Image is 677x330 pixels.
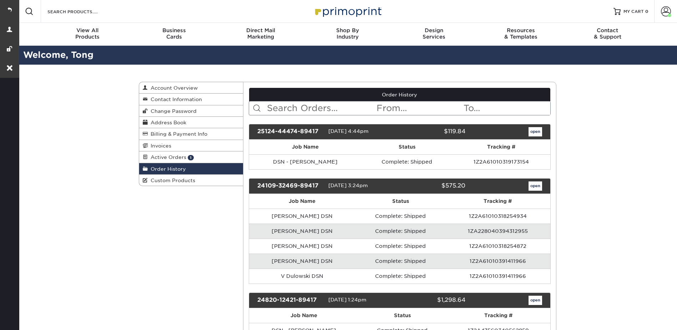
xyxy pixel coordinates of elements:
div: 24109-32469-89417 [252,181,328,191]
a: Invoices [139,140,243,151]
a: Resources& Templates [478,23,564,46]
div: Cards [131,27,217,40]
a: View AllProducts [44,23,131,46]
th: Status [355,194,446,209]
td: [PERSON_NAME] DSN [249,254,355,269]
td: Complete: Shipped [355,269,446,284]
span: [DATE] 4:44pm [328,128,369,134]
input: From... [376,101,463,115]
td: 1Z2A61010391411966 [445,269,550,284]
td: 1Z2A61010318254934 [445,209,550,224]
td: Complete: Shipped [362,154,452,169]
a: Contact Information [139,94,243,105]
a: Billing & Payment Info [139,128,243,140]
input: To... [463,101,550,115]
span: Invoices [148,143,171,149]
td: 1Z2A61010318254872 [445,239,550,254]
span: Design [391,27,478,34]
span: Direct Mail [217,27,304,34]
a: Change Password [139,105,243,117]
div: & Support [564,27,651,40]
span: Resources [478,27,564,34]
span: Account Overview [148,85,198,91]
span: View All [44,27,131,34]
td: [PERSON_NAME] DSN [249,209,355,224]
a: open [529,127,542,136]
a: Address Book [139,117,243,128]
span: Address Book [148,120,186,125]
span: Contact [564,27,651,34]
a: Order History [249,88,550,101]
input: Search Orders... [266,101,376,115]
td: DSN - [PERSON_NAME] [249,154,362,169]
div: Products [44,27,131,40]
img: Primoprint [312,4,383,19]
div: $575.20 [394,181,471,191]
a: Contact& Support [564,23,651,46]
a: Direct MailMarketing [217,23,304,46]
a: Shop ByIndustry [304,23,391,46]
span: 1 [188,155,194,160]
span: Shop By [304,27,391,34]
td: 1ZA228040394312955 [445,224,550,239]
th: Tracking # [446,308,550,323]
a: BusinessCards [131,23,217,46]
td: V Dulowski DSN [249,269,355,284]
div: 24820-12421-89417 [252,296,328,305]
div: Industry [304,27,391,40]
div: Marketing [217,27,304,40]
div: Services [391,27,478,40]
th: Job Name [249,140,362,154]
th: Job Name [249,308,358,323]
h2: Welcome, Tong [18,49,677,62]
div: $1,298.64 [394,296,471,305]
span: Custom Products [148,177,195,183]
a: Account Overview [139,82,243,94]
span: MY CART [623,9,644,15]
a: Active Orders 1 [139,151,243,163]
span: Business [131,27,217,34]
td: Complete: Shipped [355,239,446,254]
span: [DATE] 3:24pm [328,182,368,188]
div: & Templates [478,27,564,40]
td: Complete: Shipped [355,254,446,269]
div: $119.84 [394,127,471,136]
th: Tracking # [445,194,550,209]
span: Active Orders [148,154,186,160]
th: Status [362,140,452,154]
input: SEARCH PRODUCTS..... [47,7,116,16]
span: [DATE] 1:24pm [328,297,367,302]
th: Job Name [249,194,355,209]
span: Contact Information [148,96,202,102]
a: open [529,296,542,305]
div: 25124-44474-89417 [252,127,328,136]
td: Complete: Shipped [355,224,446,239]
span: Billing & Payment Info [148,131,207,137]
td: [PERSON_NAME] DSN [249,224,355,239]
td: 1Z2A61010391411966 [445,254,550,269]
span: Change Password [148,108,197,114]
span: 0 [645,9,648,14]
th: Tracking # [452,140,550,154]
a: open [529,181,542,191]
td: [PERSON_NAME] DSN [249,239,355,254]
span: Order History [148,166,186,172]
a: Order History [139,163,243,175]
a: DesignServices [391,23,478,46]
a: Custom Products [139,175,243,186]
td: Complete: Shipped [355,209,446,224]
td: 1Z2A61010319173154 [452,154,550,169]
th: Status [358,308,446,323]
